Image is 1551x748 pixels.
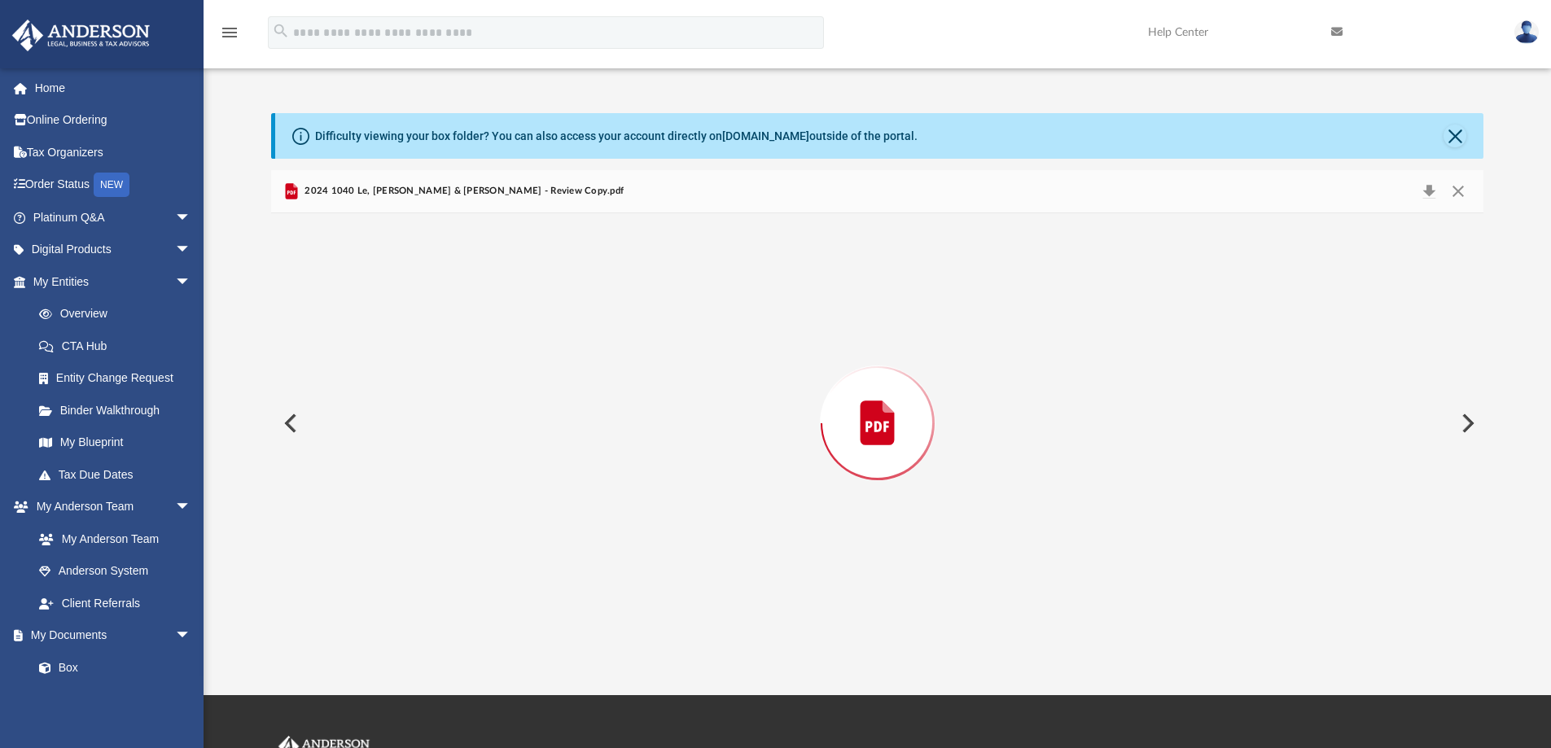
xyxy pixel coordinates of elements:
img: User Pic [1514,20,1539,44]
a: My Entitiesarrow_drop_down [11,265,216,298]
div: NEW [94,173,129,197]
a: CTA Hub [23,330,216,362]
a: Anderson System [23,555,208,588]
span: arrow_drop_down [175,491,208,524]
a: Overview [23,298,216,330]
a: Tax Organizers [11,136,216,168]
button: Previous File [271,400,307,446]
a: My Anderson Team [23,523,199,555]
button: Download [1414,180,1444,203]
a: My Documentsarrow_drop_down [11,619,208,652]
a: Tax Due Dates [23,458,216,491]
a: Binder Walkthrough [23,394,216,426]
a: Digital Productsarrow_drop_down [11,234,216,266]
button: Close [1444,180,1473,203]
i: menu [220,23,239,42]
a: Order StatusNEW [11,168,216,202]
a: My Blueprint [23,426,208,459]
a: [DOMAIN_NAME] [722,129,809,142]
i: search [272,22,290,40]
a: Box [23,651,199,684]
button: Next File [1448,400,1484,446]
a: Entity Change Request [23,362,216,395]
span: arrow_drop_down [175,265,208,299]
img: Anderson Advisors Platinum Portal [7,20,155,51]
div: Preview [271,170,1484,633]
button: Close [1444,125,1466,147]
a: Online Ordering [11,104,216,137]
span: arrow_drop_down [175,234,208,267]
a: My Anderson Teamarrow_drop_down [11,491,208,523]
span: arrow_drop_down [175,619,208,653]
div: Difficulty viewing your box folder? You can also access your account directly on outside of the p... [315,128,918,145]
a: Client Referrals [23,587,208,619]
a: Platinum Q&Aarrow_drop_down [11,201,216,234]
span: arrow_drop_down [175,201,208,234]
span: 2024 1040 Le, [PERSON_NAME] & [PERSON_NAME] - Review Copy.pdf [301,184,624,199]
a: menu [220,31,239,42]
a: Home [11,72,216,104]
a: Meeting Minutes [23,684,208,716]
